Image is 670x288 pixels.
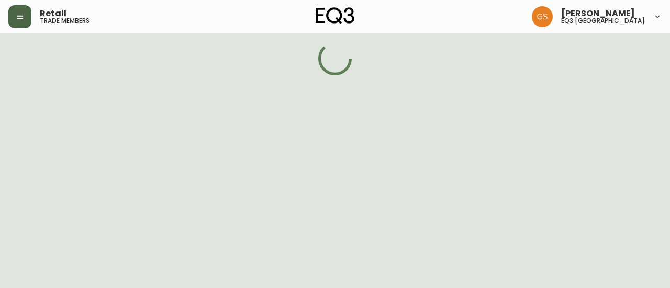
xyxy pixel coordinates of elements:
img: 6b403d9c54a9a0c30f681d41f5fc2571 [532,6,553,27]
h5: trade members [40,18,90,24]
img: logo [316,7,354,24]
h5: eq3 [GEOGRAPHIC_DATA] [561,18,645,24]
span: Retail [40,9,66,18]
span: [PERSON_NAME] [561,9,635,18]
